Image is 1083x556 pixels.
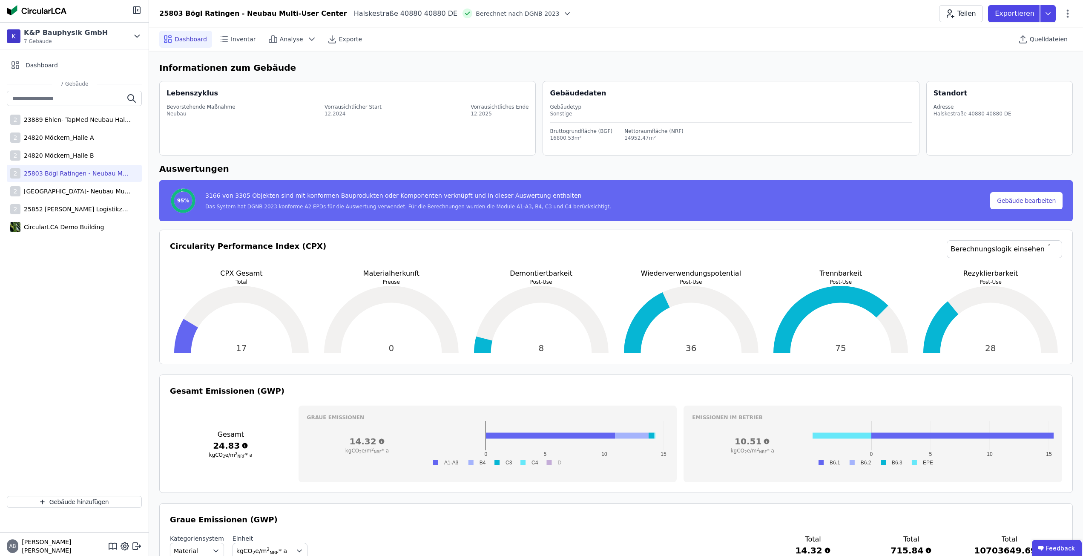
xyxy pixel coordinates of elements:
p: Wiederverwendungspotential [620,268,763,279]
span: AB [9,544,16,549]
p: Post-Use [919,279,1062,285]
p: CPX Gesamt [170,268,313,279]
p: Post-Use [769,279,912,285]
span: kgCO e/m * a [236,547,287,554]
div: Halskestraße 40880 40880 DE [347,9,458,19]
img: CircularLCA Demo Building [10,220,20,234]
sub: NRF [759,450,767,454]
h3: Gesamt Emissionen (GWP) [170,385,1062,397]
h6: Informationen zum Gebäude [159,61,1073,74]
sup: 2 [267,547,270,552]
div: Bevorstehende Maßnahme [167,104,236,110]
h3: Emissionen im betrieb [692,414,1054,421]
div: 2 [10,186,20,196]
h3: 10.51 [692,435,813,447]
div: CircularLCA Demo Building [20,223,104,231]
sub: 2 [223,454,225,458]
p: Total [170,279,313,285]
span: kgCO e/m * a [209,452,253,458]
p: Demontiertbarkeit [470,268,613,279]
p: Post-Use [620,279,763,285]
span: Exporte [339,35,362,43]
sub: NRF [238,454,245,458]
span: Dashboard [26,61,58,69]
button: Gebäude hinzufügen [7,496,142,508]
label: Kategoriensystem [170,534,224,543]
div: 3166 von 3305 Objekten sind mit konformen Bauprodukten oder Komponenten verknüpft und in dieser A... [205,191,611,203]
sub: NRF [374,450,382,454]
h3: Total [974,534,1045,544]
span: Inventar [231,35,256,43]
div: [GEOGRAPHIC_DATA]- Neubau Multi-User Center [20,187,131,196]
div: Adresse [934,104,1011,110]
div: K [7,29,20,43]
div: 25852 [PERSON_NAME] Logistikzentrum [20,205,131,213]
sup: 2 [235,452,238,456]
sub: 2 [253,550,256,555]
div: Nettoraumfläche (NRF) [624,128,684,135]
h3: Circularity Performance Index (CPX) [170,240,326,268]
div: 16800.53m² [550,135,612,141]
span: Analyse [280,35,303,43]
span: 95% [177,197,190,204]
div: 24820 Möckern_Halle A [20,133,94,142]
div: 2 [10,150,20,161]
p: Post-Use [470,279,613,285]
h3: Total [876,534,947,544]
div: 2 [10,168,20,179]
div: Vorrausichtlicher Start [325,104,382,110]
sub: 2 [359,450,362,454]
p: Exportieren [995,9,1036,19]
label: Einheit [233,534,307,543]
img: Concular [7,5,66,15]
h3: 14.32 [307,435,428,447]
div: Halskestraße 40880 40880 DE [934,110,1011,117]
div: 12.2024 [325,110,382,117]
h6: Auswertungen [159,162,1073,175]
h3: Graue Emissionen [307,414,669,421]
div: Das System hat DGNB 2023 konforme A2 EPDs für die Auswertung verwendet. Für die Berechnungen wurd... [205,203,611,210]
div: 25803 Bögl Ratingen - Neubau Multi-User Center [20,169,131,178]
p: Materialherkunft [320,268,463,279]
span: 7 Gebäude [24,38,108,45]
span: Berechnet nach DGNB 2023 [476,9,560,18]
div: 25803 Bögl Ratingen - Neubau Multi-User Center [159,9,347,19]
sub: NRF [270,550,279,555]
div: K&P Bauphysik GmbH [24,28,108,38]
p: Preuse [320,279,463,285]
p: Trennbarkeit [769,268,912,279]
div: 2 [10,133,20,143]
h3: 24.83 [170,440,292,452]
div: 2 [10,115,20,125]
span: kgCO e/m * a [345,448,389,454]
sup: 2 [371,447,374,452]
div: Gebäudetyp [550,104,912,110]
div: 14952.47m² [624,135,684,141]
span: Material [174,547,198,555]
div: 24820 Möckern_Halle B [20,151,94,160]
p: Rezyklierbarkeit [919,268,1062,279]
h3: Total [778,534,849,544]
div: Vorrausichtliches Ende [471,104,529,110]
div: Neubau [167,110,236,117]
div: 2 [10,204,20,214]
a: Berechnungslogik einsehen [947,240,1062,258]
div: Bruttogrundfläche (BGF) [550,128,612,135]
div: Standort [934,88,967,98]
sup: 2 [757,447,759,452]
div: Gebäudedaten [550,88,919,98]
h3: Gesamt [170,429,292,440]
div: Sonstige [550,110,912,117]
span: Quelldateien [1030,35,1068,43]
span: [PERSON_NAME] [PERSON_NAME] [18,538,108,555]
span: 7 Gebäude [52,81,97,87]
sub: 2 [744,450,747,454]
button: Gebäude bearbeiten [990,192,1063,209]
button: Teilen [939,5,983,22]
div: 12.2025 [471,110,529,117]
div: Lebenszyklus [167,88,218,98]
span: Dashboard [175,35,207,43]
span: kgCO e/m * a [731,448,774,454]
div: 23889 Ehlen- TapMed Neubau Halle 2 [20,115,131,124]
h3: Graue Emissionen (GWP) [170,514,1062,526]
